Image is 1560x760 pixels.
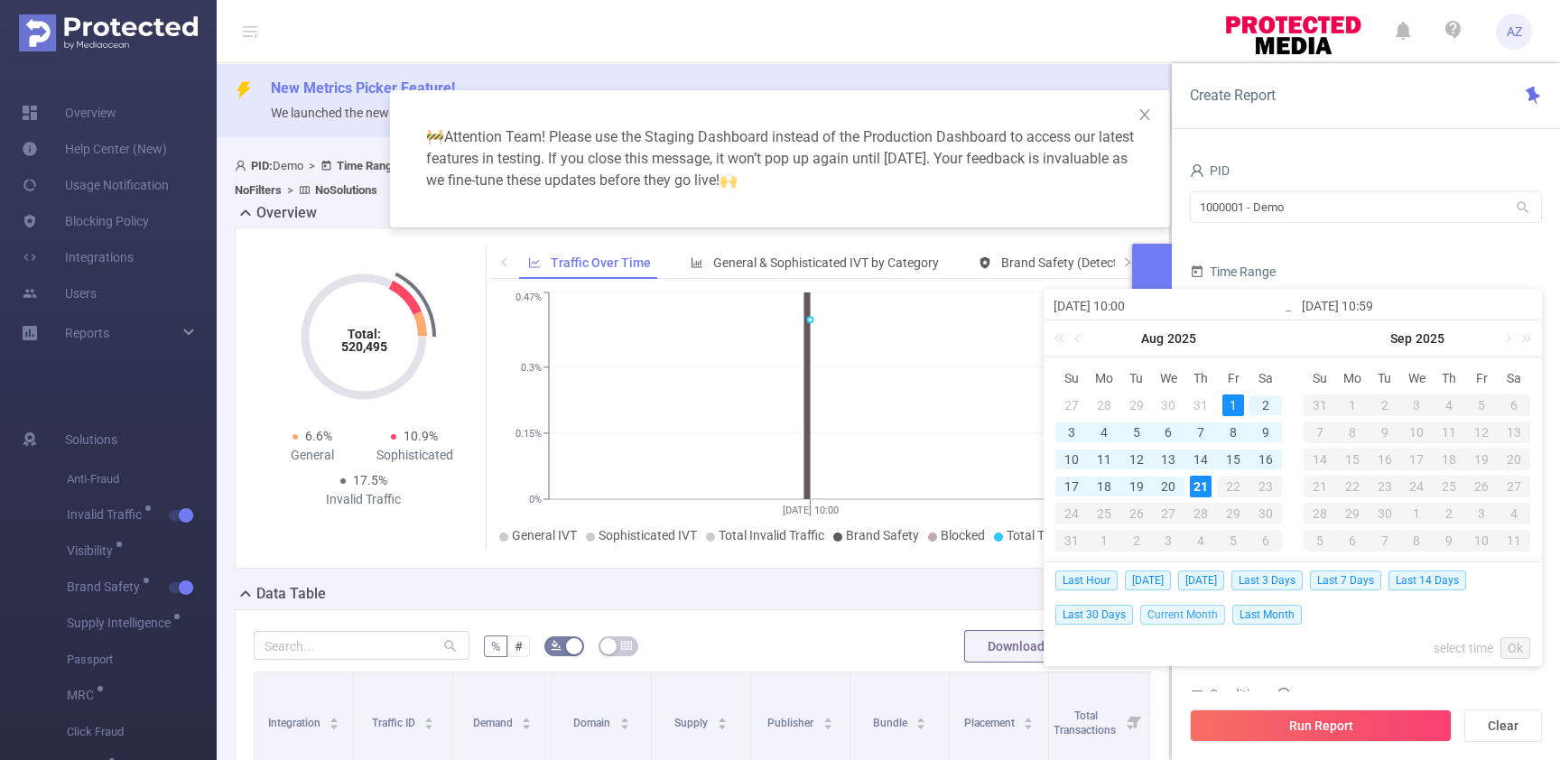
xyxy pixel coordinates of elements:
[1054,295,1284,317] input: Start date
[1126,476,1147,497] div: 19
[1302,295,1532,317] input: End date
[1336,365,1369,392] th: Mon
[1125,570,1171,590] span: [DATE]
[1153,530,1185,551] div: 3
[1217,365,1249,392] th: Fri
[1120,446,1153,473] td: August 12, 2025
[1304,527,1336,554] td: October 5, 2025
[1498,394,1530,416] div: 6
[1401,449,1434,470] div: 17
[1465,365,1498,392] th: Fri
[1153,419,1185,446] td: August 6, 2025
[1369,449,1401,470] div: 16
[1088,530,1120,551] div: 1
[1055,419,1088,446] td: August 3, 2025
[1401,392,1434,419] td: September 3, 2025
[1190,264,1276,279] span: Time Range
[1249,392,1282,419] td: August 2, 2025
[1055,370,1088,386] span: Su
[1465,446,1498,473] td: September 19, 2025
[1336,419,1369,446] td: September 8, 2025
[1433,365,1465,392] th: Thu
[1249,473,1282,500] td: August 23, 2025
[1088,365,1120,392] th: Mon
[1217,370,1249,386] span: Fr
[1433,476,1465,497] div: 25
[1190,163,1204,178] i: icon: user
[1336,476,1369,497] div: 22
[1369,476,1401,497] div: 23
[1401,394,1434,416] div: 3
[1093,449,1115,470] div: 11
[1304,446,1336,473] td: September 14, 2025
[1157,449,1179,470] div: 13
[1369,422,1401,443] div: 9
[1401,370,1434,386] span: We
[1465,394,1498,416] div: 5
[1153,370,1185,386] span: We
[1465,530,1498,551] div: 10
[426,128,444,145] span: warning
[1217,527,1249,554] td: September 5, 2025
[412,112,1148,206] div: Attention Team! Please use the Staging Dashboard instead of the Production Dashboard to access ou...
[1336,500,1369,527] td: September 29, 2025
[1401,365,1434,392] th: Wed
[1304,530,1336,551] div: 5
[1184,473,1217,500] td: August 21, 2025
[1369,392,1401,419] td: September 2, 2025
[1061,476,1082,497] div: 17
[1498,527,1530,554] td: October 11, 2025
[1336,530,1369,551] div: 6
[1249,503,1282,524] div: 30
[1388,320,1414,357] a: Sep
[1500,637,1530,659] a: Ok
[1217,446,1249,473] td: August 15, 2025
[1061,449,1082,470] div: 10
[1255,422,1277,443] div: 9
[1137,107,1152,122] i: icon: close
[1498,422,1530,443] div: 13
[1051,320,1074,357] a: Last year (Control + left)
[1433,527,1465,554] td: October 9, 2025
[1153,446,1185,473] td: August 13, 2025
[1498,473,1530,500] td: September 27, 2025
[1184,446,1217,473] td: August 14, 2025
[1369,446,1401,473] td: September 16, 2025
[1088,503,1120,524] div: 25
[1498,365,1530,392] th: Sat
[1088,370,1120,386] span: Mo
[1157,422,1179,443] div: 6
[1249,476,1282,497] div: 23
[1055,605,1133,625] span: Last 30 Days
[1184,370,1217,386] span: Th
[1433,392,1465,419] td: September 4, 2025
[1120,503,1153,524] div: 26
[1217,392,1249,419] td: August 1, 2025
[1336,370,1369,386] span: Mo
[1465,370,1498,386] span: Fr
[1120,365,1153,392] th: Tue
[1210,687,1290,701] span: Conditions
[1222,449,1244,470] div: 15
[1401,500,1434,527] td: October 1, 2025
[1369,500,1401,527] td: September 30, 2025
[1055,365,1088,392] th: Sun
[1465,503,1498,524] div: 3
[1153,365,1185,392] th: Wed
[1055,503,1088,524] div: 24
[1153,500,1185,527] td: August 27, 2025
[1055,446,1088,473] td: August 10, 2025
[1184,527,1217,554] td: September 4, 2025
[1465,500,1498,527] td: October 3, 2025
[1184,392,1217,419] td: July 31, 2025
[1071,320,1087,357] a: Previous month (PageUp)
[1217,500,1249,527] td: August 29, 2025
[1498,476,1530,497] div: 27
[1433,449,1465,470] div: 18
[1304,365,1336,392] th: Sun
[1153,503,1185,524] div: 27
[1304,419,1336,446] td: September 7, 2025
[1231,570,1303,590] span: Last 3 Days
[1184,500,1217,527] td: August 28, 2025
[1157,476,1179,497] div: 20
